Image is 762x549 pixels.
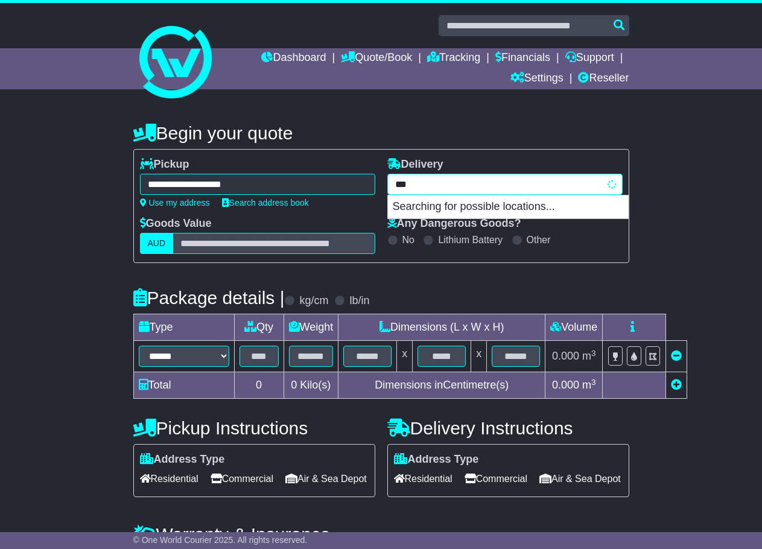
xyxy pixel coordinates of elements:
[133,314,234,341] td: Type
[671,350,682,362] a: Remove this item
[591,349,596,358] sup: 3
[133,418,375,438] h4: Pickup Instructions
[671,379,682,391] a: Add new item
[510,69,564,89] a: Settings
[578,69,629,89] a: Reseller
[438,234,503,246] label: Lithium Battery
[402,234,414,246] label: No
[565,48,614,69] a: Support
[387,418,629,438] h4: Delivery Instructions
[285,469,367,488] span: Air & Sea Depot
[545,314,603,341] td: Volume
[471,341,487,372] td: x
[140,158,189,171] label: Pickup
[133,288,285,308] h4: Package details |
[527,234,551,246] label: Other
[234,372,284,399] td: 0
[338,372,545,399] td: Dimensions in Centimetre(s)
[211,469,273,488] span: Commercial
[552,350,579,362] span: 0.000
[582,350,596,362] span: m
[539,469,621,488] span: Air & Sea Depot
[388,195,628,218] p: Searching for possible locations...
[591,378,596,387] sup: 3
[299,294,328,308] label: kg/cm
[465,469,527,488] span: Commercial
[387,158,443,171] label: Delivery
[133,123,629,143] h4: Begin your quote
[140,198,210,208] a: Use my address
[341,48,412,69] a: Quote/Book
[387,174,623,195] typeahead: Please provide city
[552,379,579,391] span: 0.000
[291,379,297,391] span: 0
[140,453,225,466] label: Address Type
[387,217,521,230] label: Any Dangerous Goods?
[495,48,550,69] a: Financials
[140,233,174,254] label: AUD
[394,453,479,466] label: Address Type
[397,341,413,372] td: x
[349,294,369,308] label: lb/in
[284,314,338,341] td: Weight
[427,48,480,69] a: Tracking
[284,372,338,399] td: Kilo(s)
[222,198,309,208] a: Search address book
[582,379,596,391] span: m
[338,314,545,341] td: Dimensions (L x W x H)
[394,469,452,488] span: Residential
[140,217,212,230] label: Goods Value
[261,48,326,69] a: Dashboard
[140,469,198,488] span: Residential
[133,524,629,544] h4: Warranty & Insurance
[133,535,308,545] span: © One World Courier 2025. All rights reserved.
[133,372,234,399] td: Total
[234,314,284,341] td: Qty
